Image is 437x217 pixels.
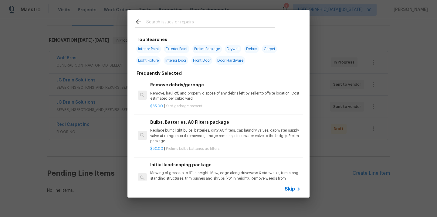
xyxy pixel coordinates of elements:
[150,104,301,109] p: |
[150,161,301,168] h6: Initial landscaping package
[150,104,163,108] span: $35.00
[150,91,301,101] p: Remove, haul off, and properly dispose of any debris left by seller to offsite location. Cost est...
[215,56,245,65] span: Door Hardware
[225,45,241,53] span: Drywall
[244,45,259,53] span: Debris
[164,56,188,65] span: Interior Door
[150,170,301,186] p: Mowing of grass up to 6" in height. Mow, edge along driveways & sidewalks, trim along standing st...
[150,81,301,88] h6: Remove debris/garbage
[285,186,295,192] span: Skip
[192,45,222,53] span: Prelim Package
[166,104,202,108] span: Yard garbage present
[150,128,301,143] p: Replace burnt light bulbs, batteries, dirty AC filters, cap laundry valves, cap water supply valv...
[150,119,301,126] h6: Bulbs, Batteries, AC Filters package
[150,147,163,150] span: $50.00
[146,18,275,27] input: Search issues or repairs
[164,45,189,53] span: Exterior Paint
[136,45,161,53] span: Interior Paint
[137,70,182,77] h6: Frequently Selected
[191,56,212,65] span: Front Door
[136,56,161,65] span: Light Fixture
[166,147,219,150] span: Prelims bulbs batteries ac filters
[150,146,301,151] p: |
[262,45,277,53] span: Carpet
[137,36,167,43] h6: Top Searches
